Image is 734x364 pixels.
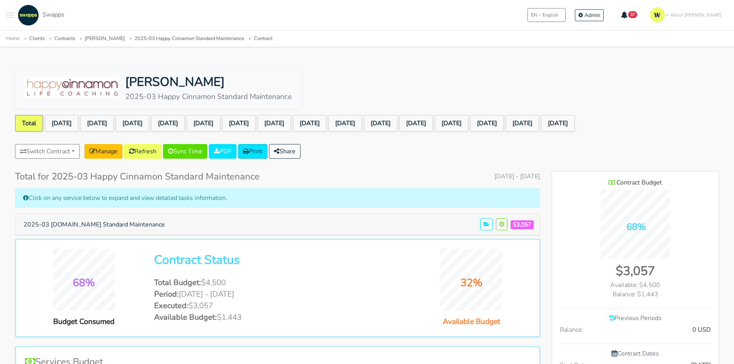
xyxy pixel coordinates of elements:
a: Contracts [54,35,75,42]
a: [DATE] [506,115,539,132]
a: Clients [29,35,45,42]
a: [DATE] [470,115,504,132]
span: 0 USD [692,325,711,334]
span: Total Budget: [154,277,201,288]
div: Available Budget [413,316,530,327]
h6: Previous Periods [560,315,711,322]
a: Sync Time [163,144,207,159]
div: [PERSON_NAME] [125,73,292,91]
img: swapps-linkedin-v2.jpg [18,5,39,26]
div: Available: $4,500 [560,280,711,290]
button: Switch Contract [15,144,80,159]
button: 37 [616,8,643,22]
span: Period: [154,289,179,299]
div: 2025-03 Happy Cinnamon Standard Maintenance [125,91,292,102]
a: Home [6,35,20,42]
button: Share [269,144,301,159]
button: 2025-03 [DOMAIN_NAME] Standard Maintenance [18,217,170,232]
a: [DATE] [222,115,256,132]
a: Swapps [16,5,64,26]
a: [DATE] [541,115,575,132]
span: Executed: [154,300,188,311]
a: Total [15,115,43,132]
a: [DATE] [364,115,398,132]
a: [DATE] [257,115,291,132]
span: Swapps [42,10,64,19]
div: Balance: $1,443 [560,290,711,299]
a: Print [238,144,267,159]
h6: Contract Dates [560,350,711,357]
button: Toggle navigation menu [6,5,14,26]
a: 2025-03 Happy Cinnamon Standard Maintenance [134,35,244,42]
span: English [543,12,558,18]
li: [DATE] - [DATE] [154,289,401,300]
a: PDF [209,144,237,159]
span: 37 [628,11,637,18]
h2: Contract Status [154,253,401,267]
div: $3,057 [560,262,711,280]
button: ENEnglish [527,8,566,22]
img: isotipo-3-3e143c57.png [650,7,665,23]
a: Manage [84,144,123,159]
span: $3,057 [511,220,534,229]
a: [PERSON_NAME] [85,35,125,42]
li: $3,057 [154,300,401,312]
li: $4,500 [154,277,401,289]
h4: Total for 2025-03 Happy Cinnamon Standard Maintenance [15,171,260,182]
div: Budget Consumed [25,316,143,327]
span: Balance: [560,325,583,334]
a: Contract [254,35,272,42]
a: [DATE] [116,115,149,132]
a: [DATE] [80,115,114,132]
a: Hello! [PERSON_NAME] [647,4,728,26]
span: [DATE] - [DATE] [494,172,540,181]
li: $1,443 [154,312,401,323]
a: Refresh [124,144,161,159]
span: Contract Budget [616,178,662,187]
span: Available Budget: [154,312,217,322]
a: [DATE] [399,115,433,132]
a: Admin [575,9,604,21]
a: [DATE] [435,115,469,132]
a: [DATE] [328,115,362,132]
span: Admin [585,12,600,19]
a: [DATE] [293,115,327,132]
a: [DATE] [151,115,185,132]
a: [DATE] [186,115,220,132]
img: Kathy Jalali [24,77,119,98]
span: Hello! [PERSON_NAME] [670,12,722,18]
a: [DATE] [45,115,79,132]
div: Click on any service below to expand and view detailed tasks information. [15,188,540,208]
